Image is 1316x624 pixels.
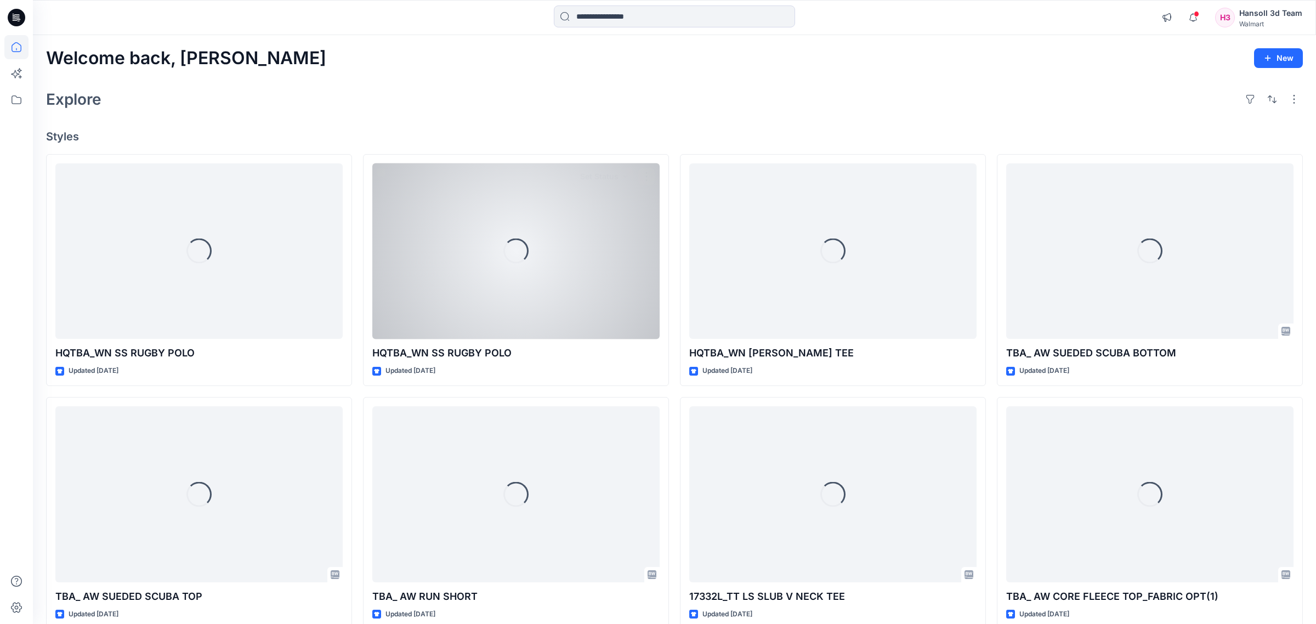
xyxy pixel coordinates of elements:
[385,365,435,377] p: Updated [DATE]
[1239,20,1302,28] div: Walmart
[46,90,101,108] h2: Explore
[1006,345,1294,361] p: TBA_ AW SUEDED SCUBA BOTTOM
[55,345,343,361] p: HQTBA_WN SS RUGBY POLO
[702,365,752,377] p: Updated [DATE]
[46,130,1303,143] h4: Styles
[55,589,343,604] p: TBA_ AW SUEDED SCUBA TOP
[69,609,118,620] p: Updated [DATE]
[689,589,977,604] p: 17332L_TT LS SLUB V NECK TEE
[372,589,660,604] p: TBA_ AW RUN SHORT
[689,345,977,361] p: HQTBA_WN [PERSON_NAME] TEE
[1215,8,1235,27] div: H3
[69,365,118,377] p: Updated [DATE]
[1019,609,1069,620] p: Updated [DATE]
[1254,48,1303,68] button: New
[1006,589,1294,604] p: TBA_ AW CORE FLEECE TOP_FABRIC OPT(1)
[372,345,660,361] p: HQTBA_WN SS RUGBY POLO
[46,48,326,69] h2: Welcome back, [PERSON_NAME]
[702,609,752,620] p: Updated [DATE]
[1019,365,1069,377] p: Updated [DATE]
[385,609,435,620] p: Updated [DATE]
[1239,7,1302,20] div: Hansoll 3d Team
